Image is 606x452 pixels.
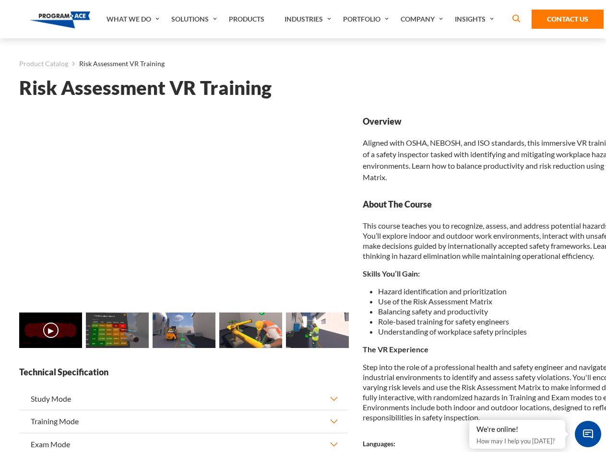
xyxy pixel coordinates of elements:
[476,435,558,447] p: How may I help you [DATE]?
[532,10,604,29] a: Contact Us
[19,313,82,348] img: Risk Assessment VR Training - Video 0
[219,313,282,348] img: Risk Assessment VR Training - Preview 3
[19,116,347,300] iframe: Risk Assessment VR Training - Video 0
[19,388,347,410] button: Study Mode
[19,58,68,70] a: Product Catalog
[363,440,395,448] strong: Languages:
[575,421,601,447] span: Chat Widget
[19,410,347,432] button: Training Mode
[30,12,91,28] img: Program-Ace
[153,313,215,348] img: Risk Assessment VR Training - Preview 2
[43,323,59,338] button: ▶
[286,313,349,348] img: Risk Assessment VR Training - Preview 4
[68,58,165,70] li: Risk Assessment VR Training
[86,313,149,348] img: Risk Assessment VR Training - Preview 1
[476,425,558,434] div: We're online!
[19,366,347,378] strong: Technical Specification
